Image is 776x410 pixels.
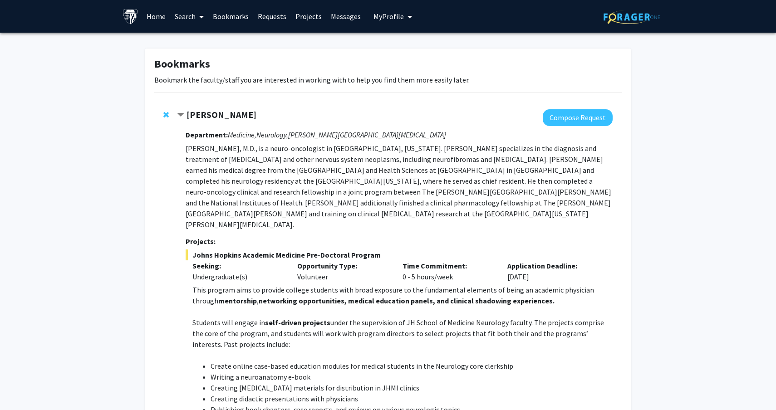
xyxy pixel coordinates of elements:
div: Volunteer [290,260,396,282]
span: Remove Carlos Romo from bookmarks [163,111,169,118]
strong: self-driven projects [265,318,330,327]
a: Requests [253,0,291,32]
p: [PERSON_NAME], M.D., is a neuro-oncologist in [GEOGRAPHIC_DATA], [US_STATE]. [PERSON_NAME] specia... [186,143,613,230]
iframe: Chat [7,369,39,403]
p: This program aims to provide college students with broad exposure to the fundamental elements of ... [192,284,613,306]
strong: networking opportunities, medical education panels, and clinical shadowing experiences. [259,296,555,305]
p: Seeking: [192,260,284,271]
a: Bookmarks [208,0,253,32]
strong: Projects: [186,237,216,246]
li: Creating [MEDICAL_DATA] materials for distribution in JHMI clinics [211,382,613,393]
div: [DATE] [501,260,606,282]
a: Search [170,0,208,32]
p: Application Deadline: [507,260,599,271]
a: Messages [326,0,365,32]
i: Medicine, [228,130,256,139]
li: Writing a neuroanatomy e-book [211,371,613,382]
a: Home [142,0,170,32]
div: 0 - 5 hours/week [396,260,501,282]
div: Undergraduate(s) [192,271,284,282]
li: Create online case-based education modules for medical students in the Neurology core clerkship [211,361,613,371]
li: Creating didactic presentations with physicians [211,393,613,404]
a: Projects [291,0,326,32]
i: [PERSON_NAME][GEOGRAPHIC_DATA][MEDICAL_DATA] [288,130,446,139]
p: Time Commitment: [403,260,494,271]
p: Opportunity Type: [297,260,389,271]
button: Compose Request to Carlos Romo [543,109,613,126]
span: Contract Carlos Romo Bookmark [177,112,184,119]
strong: Department: [186,130,228,139]
p: Bookmark the faculty/staff you are interested in working with to help you find them more easily l... [154,74,622,85]
img: ForagerOne Logo [604,10,660,24]
strong: mentorship [218,296,257,305]
h1: Bookmarks [154,58,622,71]
span: Johns Hopkins Academic Medicine Pre-Doctoral Program [186,249,613,260]
i: Neurology, [256,130,288,139]
p: Students will engage in under the supervision of JH School of Medicine Neurology faculty. The pro... [192,317,613,350]
span: My Profile [373,12,404,21]
strong: [PERSON_NAME] [187,109,256,120]
img: Johns Hopkins University Logo [123,9,138,24]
